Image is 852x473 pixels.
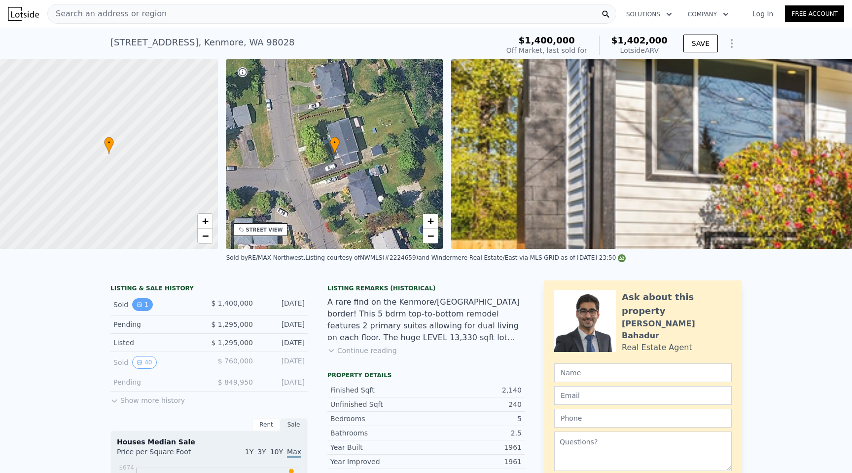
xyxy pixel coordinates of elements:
div: Pending [113,377,201,387]
div: 2.5 [426,428,522,438]
img: NWMLS Logo [618,254,626,262]
span: + [427,215,434,227]
span: − [427,230,434,242]
div: Finished Sqft [330,385,426,395]
span: $ 1,295,000 [211,320,253,328]
div: Unfinished Sqft [330,399,426,409]
div: [DATE] [261,298,305,311]
div: 2,140 [426,385,522,395]
div: Rent [252,418,280,431]
div: Property details [327,371,525,379]
div: [STREET_ADDRESS] , Kenmore , WA 98028 [110,36,295,49]
div: Listed [113,338,201,348]
span: $ 849,950 [218,378,253,386]
div: 240 [426,399,522,409]
img: Lotside [8,7,39,21]
input: Name [554,363,732,382]
div: [PERSON_NAME] Bahadur [622,318,732,342]
a: Zoom in [423,214,438,229]
span: + [202,215,208,227]
span: • [330,138,340,147]
div: Off Market, last sold for [506,45,587,55]
button: View historical data [132,298,153,311]
div: [DATE] [261,338,305,348]
div: Sale [280,418,308,431]
span: $ 1,295,000 [211,339,253,347]
div: 1961 [426,442,522,452]
div: Pending [113,319,201,329]
span: 1Y [245,448,253,456]
span: Search an address or region [48,8,167,20]
div: Bedrooms [330,414,426,424]
tspan: $674 [119,464,134,471]
a: Free Account [785,5,844,22]
span: $1,400,000 [519,35,575,45]
div: Ask about this property [622,290,732,318]
div: Houses Median Sale [117,437,301,447]
span: $ 760,000 [218,357,253,365]
div: Sold [113,356,201,369]
div: Sold by RE/MAX Northwest . [226,254,306,261]
input: Email [554,386,732,405]
div: Real Estate Agent [622,342,692,354]
span: 3Y [257,448,266,456]
a: Zoom in [198,214,213,229]
a: Zoom out [423,229,438,243]
div: 5 [426,414,522,424]
div: • [330,137,340,154]
button: View historical data [132,356,156,369]
span: $1,402,000 [611,35,668,45]
div: Listing Remarks (Historical) [327,284,525,292]
button: SAVE [683,35,718,52]
div: A rare find on the Kenmore/[GEOGRAPHIC_DATA] border! This 5 bdrm top-to-bottom remodel features 2... [327,296,525,344]
div: LISTING & SALE HISTORY [110,284,308,294]
input: Phone [554,409,732,428]
span: 10Y [270,448,283,456]
div: Listing courtesy of NWMLS (#2224659) and Windermere Real Estate/East via MLS GRID as of [DATE] 23:50 [305,254,626,261]
button: Solutions [618,5,680,23]
div: Year Built [330,442,426,452]
button: Continue reading [327,346,397,355]
button: Show Options [722,34,742,53]
div: [DATE] [261,377,305,387]
div: Lotside ARV [611,45,668,55]
div: 1961 [426,457,522,467]
span: Max [287,448,301,458]
span: • [104,138,114,147]
div: Year Improved [330,457,426,467]
a: Log In [741,9,785,19]
div: [DATE] [261,356,305,369]
button: Company [680,5,737,23]
div: Bathrooms [330,428,426,438]
span: $ 1,400,000 [211,299,253,307]
div: Price per Square Foot [117,447,209,463]
div: • [104,137,114,154]
div: STREET VIEW [246,226,283,234]
a: Zoom out [198,229,213,243]
div: Sold [113,298,201,311]
button: Show more history [110,392,185,405]
span: − [202,230,208,242]
div: [DATE] [261,319,305,329]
